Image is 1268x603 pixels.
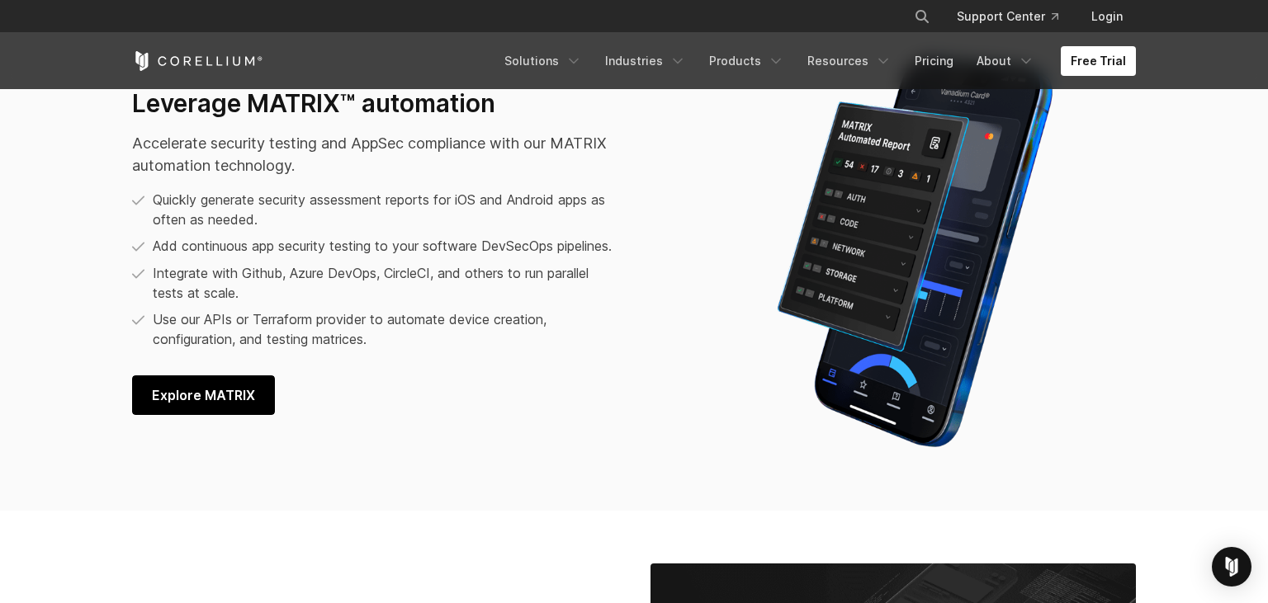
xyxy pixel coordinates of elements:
[132,309,622,349] li: Use our APIs or Terraform provider to automate device creation, configuration, and testing matrices.
[132,88,622,120] h3: Leverage MATRIX™ automation
[1078,2,1136,31] a: Login
[132,132,622,177] p: Accelerate security testing and AppSec compliance with our MATRIX automation technology.
[153,263,622,303] p: Integrate with Github, Azure DevOps, CircleCI, and others to run parallel tests at scale.
[699,46,794,76] a: Products
[494,46,1136,76] div: Navigation Menu
[907,2,937,31] button: Search
[494,46,592,76] a: Solutions
[132,375,275,415] a: Explore MATRIX
[153,236,612,256] p: Add continuous app security testing to your software DevSecOps pipelines.
[153,190,622,229] p: Quickly generate security assessment reports for iOS and Android apps as often as needed.
[894,2,1136,31] div: Navigation Menu
[1061,46,1136,76] a: Free Trial
[132,51,263,71] a: Corellium Home
[967,46,1044,76] a: About
[944,2,1072,31] a: Support Center
[797,46,901,76] a: Resources
[595,46,696,76] a: Industries
[737,45,1092,458] img: Corellium MATRIX automated report on iPhone showing app vulnerability test results across securit...
[905,46,963,76] a: Pricing
[1212,547,1251,587] div: Open Intercom Messenger
[152,385,255,405] span: Explore MATRIX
